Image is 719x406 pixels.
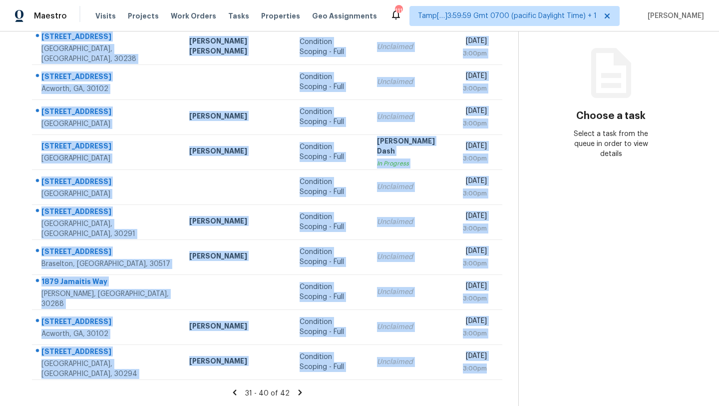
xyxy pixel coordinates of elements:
div: [STREET_ADDRESS] [41,346,173,359]
div: [DATE] [463,141,487,153]
div: 3:00pm [463,118,487,128]
span: Maestro [34,11,67,21]
div: [PERSON_NAME], [GEOGRAPHIC_DATA], 30288 [41,289,173,309]
div: [DATE] [463,316,487,328]
div: Unclaimed [377,322,447,332]
div: Unclaimed [377,77,447,87]
div: Condition Scoping - Full [300,107,361,127]
div: Select a task from the queue in order to view details [565,129,657,159]
div: [STREET_ADDRESS] [41,106,173,119]
div: 3:00pm [463,363,487,373]
div: 1879 Jamaitis Way [41,276,173,289]
div: 3:00pm [463,223,487,233]
span: Properties [261,11,300,21]
div: [PERSON_NAME] [189,111,284,123]
div: [STREET_ADDRESS] [41,316,173,329]
div: [DATE] [463,281,487,293]
div: Acworth, GA, 30102 [41,329,173,339]
div: [STREET_ADDRESS] [41,176,173,189]
div: Condition Scoping - Full [300,352,361,372]
h3: Choose a task [576,111,646,121]
div: 3:00pm [463,48,487,58]
span: Work Orders [171,11,216,21]
div: 3:00pm [463,258,487,268]
span: [PERSON_NAME] [644,11,704,21]
div: [STREET_ADDRESS] [41,246,173,259]
div: 3:00pm [463,153,487,163]
div: [DATE] [463,351,487,363]
div: 3:00pm [463,293,487,303]
div: [PERSON_NAME] [PERSON_NAME] [189,36,284,58]
div: [PERSON_NAME] [189,146,284,158]
div: [PERSON_NAME] Dash [377,136,447,158]
div: [DATE] [463,71,487,83]
div: Condition Scoping - Full [300,282,361,302]
div: Condition Scoping - Full [300,37,361,57]
div: [DATE] [463,36,487,48]
div: Condition Scoping - Full [300,212,361,232]
div: [PERSON_NAME] [189,356,284,368]
div: 3:00pm [463,328,487,338]
div: [PERSON_NAME] [189,321,284,333]
span: Tasks [228,12,249,19]
div: [DATE] [463,176,487,188]
div: [DATE] [463,211,487,223]
div: Acworth, GA, 30102 [41,84,173,94]
div: [STREET_ADDRESS] [41,31,173,44]
span: Visits [95,11,116,21]
div: [GEOGRAPHIC_DATA] [41,153,173,163]
div: [STREET_ADDRESS] [41,141,173,153]
div: Condition Scoping - Full [300,247,361,267]
div: [GEOGRAPHIC_DATA], [GEOGRAPHIC_DATA], 30294 [41,359,173,379]
div: Condition Scoping - Full [300,142,361,162]
div: [STREET_ADDRESS] [41,206,173,219]
div: [PERSON_NAME] [189,251,284,263]
div: [STREET_ADDRESS] [41,71,173,84]
div: [GEOGRAPHIC_DATA], [GEOGRAPHIC_DATA], 30291 [41,219,173,239]
div: [GEOGRAPHIC_DATA], [GEOGRAPHIC_DATA], 30238 [41,44,173,64]
div: In Progress [377,158,447,168]
div: Unclaimed [377,112,447,122]
div: Unclaimed [377,287,447,297]
div: [GEOGRAPHIC_DATA] [41,119,173,129]
div: Unclaimed [377,357,447,367]
div: Braselton, [GEOGRAPHIC_DATA], 30517 [41,259,173,269]
span: 31 - 40 of 42 [245,390,290,397]
div: Unclaimed [377,182,447,192]
div: [GEOGRAPHIC_DATA] [41,189,173,199]
div: Condition Scoping - Full [300,177,361,197]
div: Condition Scoping - Full [300,317,361,337]
span: Geo Assignments [312,11,377,21]
div: 3:00pm [463,83,487,93]
div: [PERSON_NAME] [189,216,284,228]
div: Unclaimed [377,217,447,227]
div: 111 [395,6,402,16]
div: Unclaimed [377,42,447,52]
div: Unclaimed [377,252,447,262]
span: Projects [128,11,159,21]
div: [DATE] [463,246,487,258]
div: 3:00pm [463,188,487,198]
div: Condition Scoping - Full [300,72,361,92]
div: [DATE] [463,106,487,118]
span: Tamp[…]3:59:59 Gmt 0700 (pacific Daylight Time) + 1 [418,11,597,21]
